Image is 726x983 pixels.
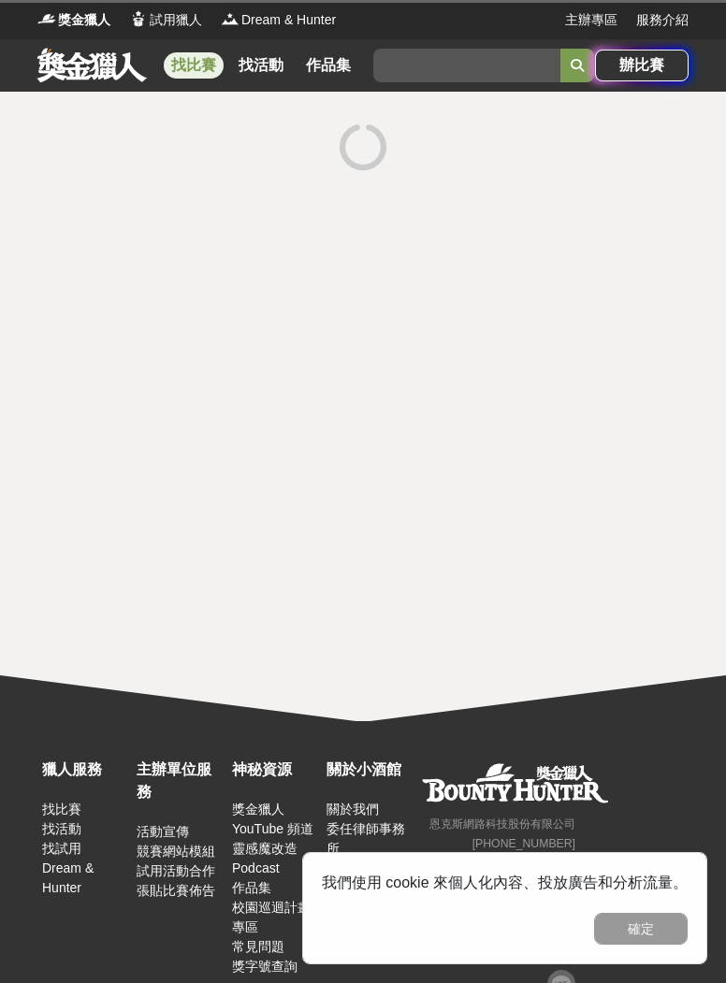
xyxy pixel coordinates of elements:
[327,802,379,817] a: 關於我們
[42,759,127,781] div: 獵人服務
[327,759,412,781] div: 關於小酒館
[221,10,336,30] a: LogoDream & Hunter
[42,821,81,836] a: 找活動
[137,883,215,898] a: 張貼比賽佈告
[164,52,224,79] a: 找比賽
[241,10,336,30] span: Dream & Hunter
[137,759,222,803] div: 主辦單位服務
[221,9,240,28] img: Logo
[232,939,284,954] a: 常見問題
[37,9,56,28] img: Logo
[327,821,405,856] a: 委任律師事務所
[137,863,215,878] a: 試用活動合作
[429,817,575,831] small: 恩克斯網路科技股份有限公司
[42,860,94,895] a: Dream & Hunter
[232,900,311,934] a: 校園巡迴計畫專區
[150,10,202,30] span: 試用獵人
[232,759,317,781] div: 神秘資源
[232,880,271,895] a: 作品集
[231,52,291,79] a: 找活動
[129,9,148,28] img: Logo
[322,875,688,890] span: 我們使用 cookie 來個人化內容、投放廣告和分析流量。
[232,959,298,974] a: 獎字號查詢
[58,10,110,30] span: 獎金獵人
[594,913,688,945] button: 確定
[232,841,298,875] a: 靈感魔改造 Podcast
[636,10,689,30] a: 服務介紹
[42,841,81,856] a: 找試用
[37,10,110,30] a: Logo獎金獵人
[472,837,575,850] small: [PHONE_NUMBER]
[298,52,358,79] a: 作品集
[232,802,313,836] a: 獎金獵人 YouTube 頻道
[42,802,81,817] a: 找比賽
[129,10,202,30] a: Logo試用獵人
[137,844,215,859] a: 競賽網站模組
[137,824,189,839] a: 活動宣傳
[595,50,689,81] a: 辦比賽
[565,10,617,30] a: 主辦專區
